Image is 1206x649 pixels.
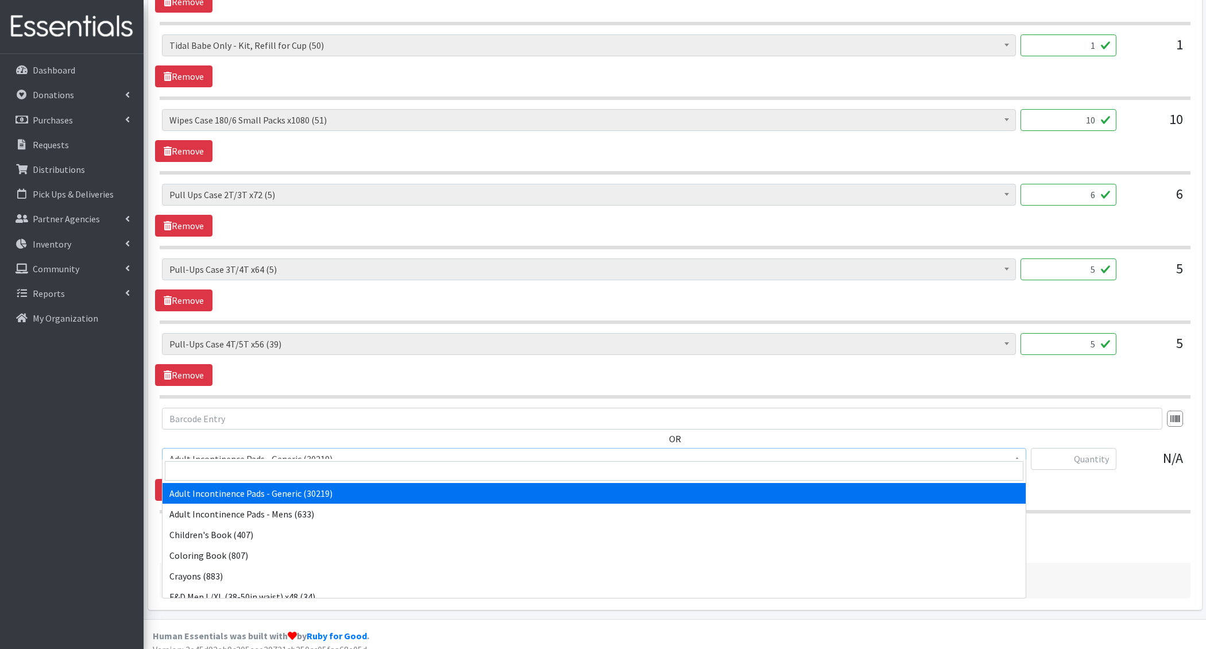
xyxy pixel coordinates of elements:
[5,307,139,330] a: My Organization
[155,65,212,87] a: Remove
[163,504,1026,524] li: Adult Incontinence Pads - Mens (633)
[33,312,98,324] p: My Organization
[1021,184,1116,206] input: Quantity
[33,114,73,126] p: Purchases
[163,586,1026,607] li: F&D Men L/XL (38-50in waist) x48 (34)
[155,364,212,386] a: Remove
[162,109,1016,131] span: Wipes Case 180/6 Small Packs x1080 (51)
[169,451,1019,467] span: Adult Incontinence Pads - Generic (30219)
[5,207,139,230] a: Partner Agencies
[163,545,1026,566] li: Coloring Book (807)
[1031,448,1116,470] input: Quantity
[1126,258,1183,289] div: 5
[33,263,79,275] p: Community
[169,261,1008,277] span: Pull-Ups Case 3T/4T x64 (5)
[33,64,75,76] p: Dashboard
[1021,333,1116,355] input: Quantity
[669,432,681,446] label: OR
[307,630,367,642] a: Ruby for Good
[5,83,139,106] a: Donations
[1126,448,1183,479] div: N/A
[162,448,1026,470] span: Adult Incontinence Pads - Generic (30219)
[5,183,139,206] a: Pick Ups & Deliveries
[169,37,1008,53] span: Tidal Babe Only - Kit, Refill for Cup (50)
[5,109,139,132] a: Purchases
[33,139,69,150] p: Requests
[5,158,139,181] a: Distributions
[162,333,1016,355] span: Pull-Ups Case 4T/5T x56 (39)
[1021,109,1116,131] input: Quantity
[162,34,1016,56] span: Tidal Babe Only - Kit, Refill for Cup (50)
[153,630,369,642] strong: Human Essentials was built with by .
[5,59,139,82] a: Dashboard
[1126,109,1183,140] div: 10
[169,187,1008,203] span: Pull Ups Case 2T/3T x72 (5)
[169,112,1008,128] span: Wipes Case 180/6 Small Packs x1080 (51)
[5,233,139,256] a: Inventory
[162,258,1016,280] span: Pull-Ups Case 3T/4T x64 (5)
[163,483,1026,504] li: Adult Incontinence Pads - Generic (30219)
[155,289,212,311] a: Remove
[33,238,71,250] p: Inventory
[163,566,1026,586] li: Crayons (883)
[155,215,212,237] a: Remove
[33,288,65,299] p: Reports
[33,188,114,200] p: Pick Ups & Deliveries
[169,336,1008,352] span: Pull-Ups Case 4T/5T x56 (39)
[1021,258,1116,280] input: Quantity
[1126,333,1183,364] div: 5
[163,524,1026,545] li: Children's Book (407)
[33,164,85,175] p: Distributions
[162,184,1016,206] span: Pull Ups Case 2T/3T x72 (5)
[33,213,100,225] p: Partner Agencies
[155,479,212,501] a: Remove
[33,89,74,101] p: Donations
[155,140,212,162] a: Remove
[5,257,139,280] a: Community
[5,7,139,46] img: HumanEssentials
[1126,34,1183,65] div: 1
[5,133,139,156] a: Requests
[5,282,139,305] a: Reports
[162,408,1162,430] input: Barcode Entry
[1126,184,1183,215] div: 6
[1021,34,1116,56] input: Quantity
